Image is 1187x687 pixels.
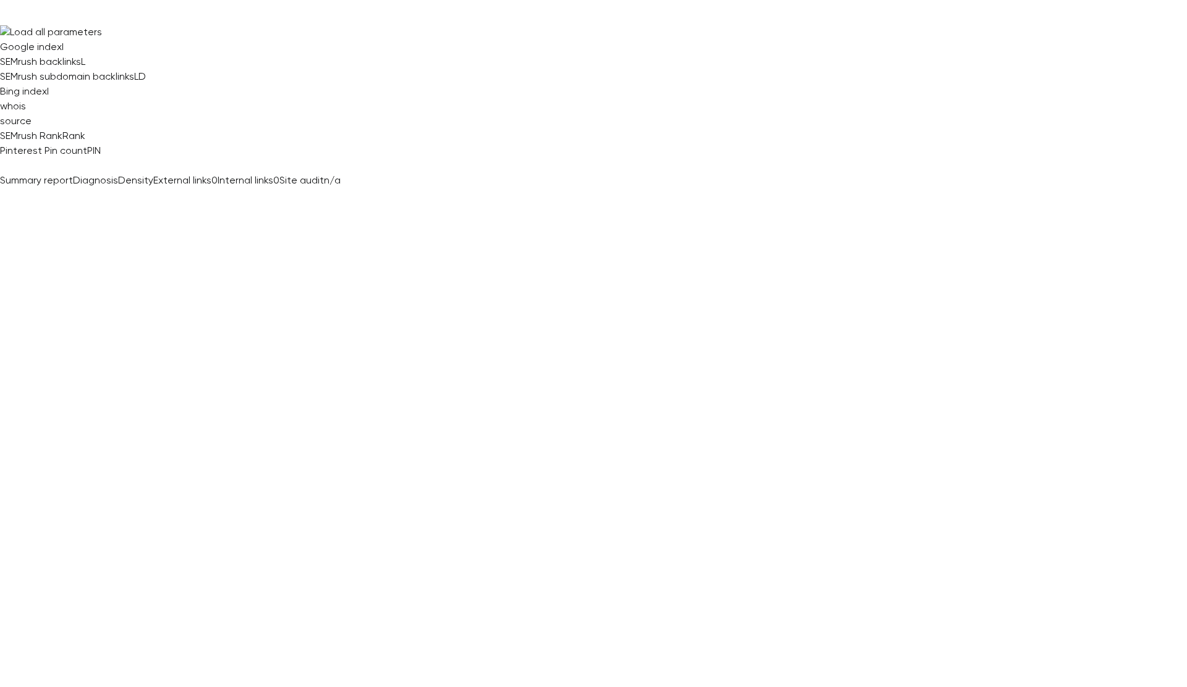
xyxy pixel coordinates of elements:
[218,174,273,186] span: Internal links
[87,145,101,156] span: PIN
[134,70,146,82] span: LD
[279,174,324,186] span: Site audit
[279,174,341,186] a: Site auditn/a
[10,26,102,38] span: Load all parameters
[73,174,118,186] span: Diagnosis
[62,130,85,141] span: Rank
[211,174,218,186] span: 0
[273,174,279,186] span: 0
[118,174,153,186] span: Density
[153,174,211,186] span: External links
[47,85,49,97] span: I
[324,174,341,186] span: n/a
[81,56,85,67] span: L
[62,41,64,53] span: I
